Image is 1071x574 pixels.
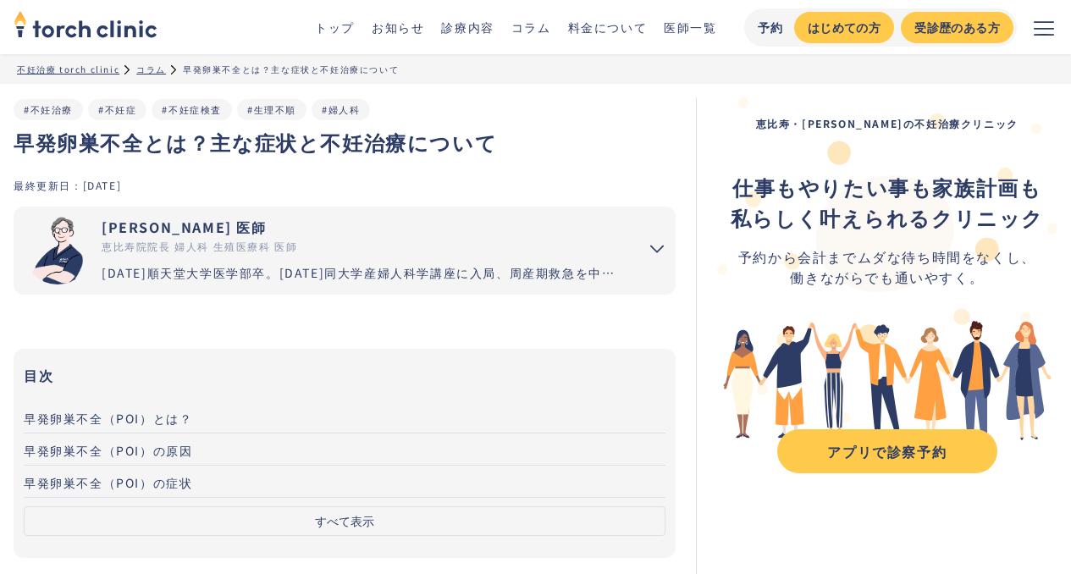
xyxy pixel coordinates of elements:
a: #生理不順 [247,102,296,116]
strong: 私らしく叶えられるクリニック [731,202,1044,232]
h1: 早発卵巣不全とは？主な症状と不妊治療について [14,127,676,157]
a: お知らせ [372,19,424,36]
a: #不妊症 [98,102,136,116]
h3: 目次 [24,362,665,388]
ul: パンくずリスト [17,63,1054,75]
span: 早発卵巣不全（POI）の症状 [24,474,192,491]
img: torch clinic [14,5,157,42]
div: [DATE] [83,178,122,192]
summary: 市山 卓彦 [PERSON_NAME] 医師 恵比寿院院長 婦人科 生殖医療科 医師 [DATE]順天堂大学医学部卒。[DATE]同大学産婦人科学講座に入局、周産期救急を中心に研鑽を重ねる。[D... [14,207,676,295]
div: 予約から会計までムダな待ち時間をなくし、 働きながらでも通いやすく。 [731,246,1044,287]
a: 医師一覧 [664,19,716,36]
div: 早発卵巣不全とは？主な症状と不妊治療について [183,63,399,75]
span: 早発卵巣不全（POI）の原因 [24,442,192,459]
a: 早発卵巣不全（POI）の原因 [24,433,665,466]
div: 恵比寿院院長 婦人科 生殖医療科 医師 [102,239,625,254]
a: 早発卵巣不全（POI）の症状 [24,466,665,498]
div: アプリで診察予約 [792,441,982,461]
a: はじめての方 [794,12,894,43]
div: 予約 [758,19,784,36]
a: 不妊治療 torch clinic [17,63,119,75]
button: すべて表示 [24,506,665,536]
div: [PERSON_NAME] 医師 [102,217,625,237]
div: 受診歴のある方 [914,19,1000,36]
a: [PERSON_NAME] 医師 恵比寿院院長 婦人科 生殖医療科 医師 [DATE]順天堂大学医学部卒。[DATE]同大学産婦人科学講座に入局、周産期救急を中心に研鑽を重ねる。[DATE]国内... [14,207,625,295]
div: [DATE]順天堂大学医学部卒。[DATE]同大学産婦人科学講座に入局、周産期救急を中心に研鑽を重ねる。[DATE]国内有数の不妊治療施設セントマザー産婦人科医院で、女性不妊症のみでなく男性不妊... [102,264,625,282]
a: #不妊症検査 [162,102,222,116]
a: #不妊治療 [24,102,73,116]
a: 料金について [568,19,648,36]
a: コラム [511,19,551,36]
strong: 仕事もやりたい事も家族計画も [732,172,1041,201]
a: #婦人科 [322,102,360,116]
a: トップ [315,19,355,36]
div: はじめての方 [808,19,881,36]
strong: 恵比寿・[PERSON_NAME]の不妊治療クリニック [756,116,1019,130]
a: home [14,12,157,42]
div: 最終更新日： [14,178,83,192]
a: アプリで診察予約 [777,429,997,473]
a: 早発卵巣不全（POI）とは？ [24,401,665,433]
a: 診療内容 [441,19,494,36]
img: 市山 卓彦 [24,217,91,284]
div: ‍ ‍ [731,172,1044,233]
a: 受診歴のある方 [901,12,1013,43]
a: コラム [136,63,166,75]
span: 早発卵巣不全（POI）とは？ [24,410,192,427]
